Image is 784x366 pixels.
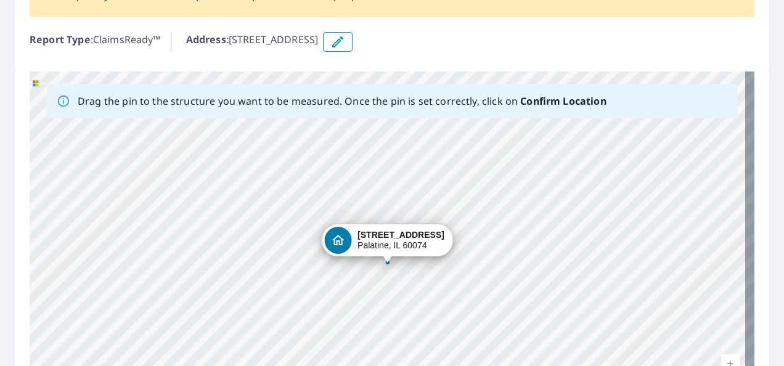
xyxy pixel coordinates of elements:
[78,94,606,108] p: Drag the pin to the structure you want to be measured. Once the pin is set correctly, click on
[30,32,161,52] p: : ClaimsReady™
[30,33,91,46] b: Report Type
[520,94,606,108] b: Confirm Location
[357,230,444,240] strong: [STREET_ADDRESS]
[322,224,453,262] div: Dropped pin, building 1, Residential property, 1220 N Isle Royal Cir Palatine, IL 60074
[186,33,226,46] b: Address
[186,32,319,52] p: : [STREET_ADDRESS]
[357,230,444,251] div: Palatine, IL 60074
